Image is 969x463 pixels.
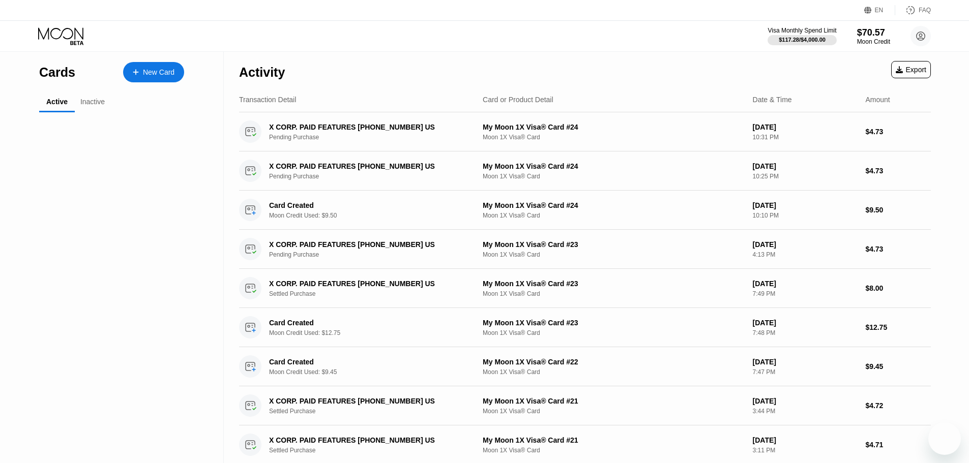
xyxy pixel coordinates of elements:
[39,65,75,80] div: Cards
[483,123,745,131] div: My Moon 1X Visa® Card #24
[483,329,745,336] div: Moon 1X Visa® Card
[753,397,858,405] div: [DATE]
[753,201,858,209] div: [DATE]
[239,112,931,151] div: X CORP. PAID FEATURES [PHONE_NUMBER] USPending PurchaseMy Moon 1X Visa® Card #24Moon 1X Visa® Car...
[483,397,745,405] div: My Moon 1X Visa® Card #21
[483,162,745,170] div: My Moon 1X Visa® Card #24
[483,251,745,258] div: Moon 1X Visa® Card
[269,240,466,249] div: X CORP. PAID FEATURES [PHONE_NUMBER] US
[483,436,745,444] div: My Moon 1X Visa® Card #21
[269,408,481,415] div: Settled Purchase
[753,290,858,297] div: 7:49 PM
[857,27,890,45] div: $70.57Moon Credit
[483,96,553,104] div: Card or Product Detail
[483,201,745,209] div: My Moon 1X Visa® Card #24
[483,280,745,288] div: My Moon 1X Visa® Card #23
[143,68,174,77] div: New Card
[269,436,466,444] div: X CORP. PAID FEATURES [PHONE_NUMBER] US
[269,447,481,454] div: Settled Purchase
[753,251,858,258] div: 4:13 PM
[919,7,931,14] div: FAQ
[483,408,745,415] div: Moon 1X Visa® Card
[928,422,961,455] iframe: Dugme za pokretanje prozora za razmenu poruka
[269,397,466,405] div: X CORP. PAID FEATURES [PHONE_NUMBER] US
[768,27,836,34] div: Visa Monthly Spend Limit
[753,447,858,454] div: 3:11 PM
[46,98,68,106] div: Active
[239,386,931,425] div: X CORP. PAID FEATURES [PHONE_NUMBER] USSettled PurchaseMy Moon 1X Visa® Card #21Moon 1X Visa® Car...
[865,245,931,253] div: $4.73
[483,173,745,180] div: Moon 1X Visa® Card
[483,447,745,454] div: Moon 1X Visa® Card
[483,290,745,297] div: Moon 1X Visa® Card
[239,96,296,104] div: Transaction Detail
[865,128,931,136] div: $4.73
[753,280,858,288] div: [DATE]
[865,206,931,214] div: $9.50
[753,134,858,141] div: 10:31 PM
[239,65,285,80] div: Activity
[779,37,826,43] div: $117.28 / $4,000.00
[895,5,931,15] div: FAQ
[891,61,931,78] div: Export
[239,269,931,308] div: X CORP. PAID FEATURES [PHONE_NUMBER] USSettled PurchaseMy Moon 1X Visa® Card #23Moon 1X Visa® Car...
[269,368,481,376] div: Moon Credit Used: $9.45
[753,173,858,180] div: 10:25 PM
[865,96,890,104] div: Amount
[483,212,745,219] div: Moon 1X Visa® Card
[123,62,184,82] div: New Card
[865,284,931,292] div: $8.00
[865,362,931,371] div: $9.45
[865,323,931,331] div: $12.75
[239,191,931,230] div: Card CreatedMoon Credit Used: $9.50My Moon 1X Visa® Card #24Moon 1X Visa® Card[DATE]10:10 PM$9.50
[269,290,481,297] div: Settled Purchase
[269,123,466,131] div: X CORP. PAID FEATURES [PHONE_NUMBER] US
[269,280,466,288] div: X CORP. PAID FEATURES [PHONE_NUMBER] US
[865,402,931,410] div: $4.72
[865,441,931,449] div: $4.71
[239,308,931,347] div: Card CreatedMoon Credit Used: $12.75My Moon 1X Visa® Card #23Moon 1X Visa® Card[DATE]7:48 PM$12.75
[753,162,858,170] div: [DATE]
[483,368,745,376] div: Moon 1X Visa® Card
[857,38,890,45] div: Moon Credit
[753,329,858,336] div: 7:48 PM
[80,98,105,106] div: Inactive
[865,167,931,175] div: $4.73
[269,319,466,327] div: Card Created
[768,27,836,45] div: Visa Monthly Spend Limit$117.28/$4,000.00
[753,123,858,131] div: [DATE]
[239,347,931,386] div: Card CreatedMoon Credit Used: $9.45My Moon 1X Visa® Card #22Moon 1X Visa® Card[DATE]7:47 PM$9.45
[753,212,858,219] div: 10:10 PM
[483,134,745,141] div: Moon 1X Visa® Card
[269,134,481,141] div: Pending Purchase
[857,27,890,38] div: $70.57
[269,162,466,170] div: X CORP. PAID FEATURES [PHONE_NUMBER] US
[269,251,481,258] div: Pending Purchase
[864,5,895,15] div: EN
[753,240,858,249] div: [DATE]
[753,358,858,366] div: [DATE]
[483,358,745,366] div: My Moon 1X Visa® Card #22
[269,329,481,336] div: Moon Credit Used: $12.75
[753,408,858,415] div: 3:44 PM
[239,151,931,191] div: X CORP. PAID FEATURES [PHONE_NUMBER] USPending PurchaseMy Moon 1X Visa® Card #24Moon 1X Visa® Car...
[483,240,745,249] div: My Moon 1X Visa® Card #23
[269,173,481,180] div: Pending Purchase
[875,7,884,14] div: EN
[896,66,926,74] div: Export
[239,230,931,269] div: X CORP. PAID FEATURES [PHONE_NUMBER] USPending PurchaseMy Moon 1X Visa® Card #23Moon 1X Visa® Car...
[483,319,745,327] div: My Moon 1X Visa® Card #23
[753,319,858,327] div: [DATE]
[753,96,792,104] div: Date & Time
[753,436,858,444] div: [DATE]
[269,212,481,219] div: Moon Credit Used: $9.50
[753,368,858,376] div: 7:47 PM
[269,358,466,366] div: Card Created
[269,201,466,209] div: Card Created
